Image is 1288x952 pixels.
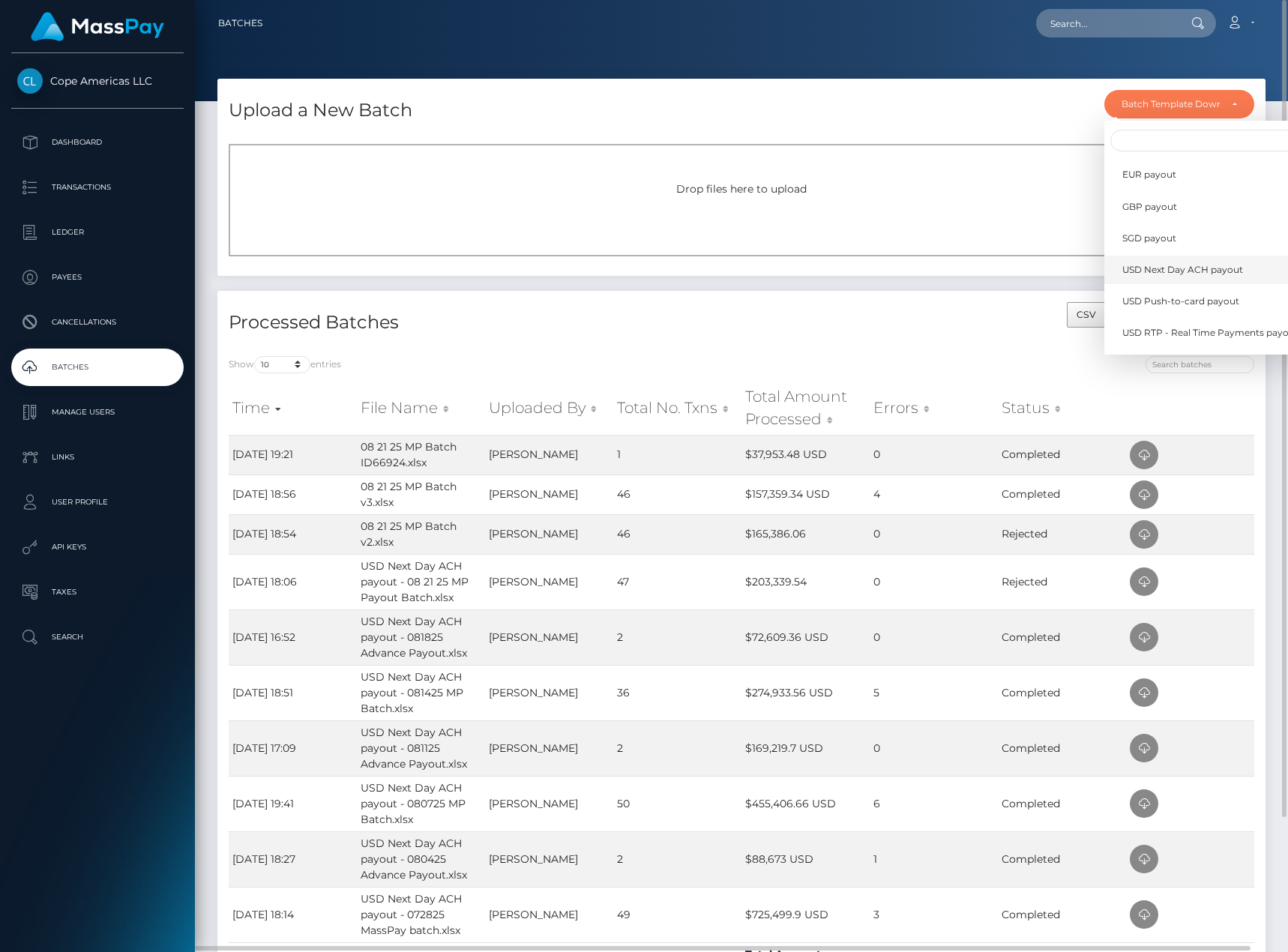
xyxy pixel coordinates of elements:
[998,514,1126,554] td: Rejected
[485,514,613,554] td: [PERSON_NAME]
[613,609,741,665] td: 2
[1122,232,1176,245] span: SGD payout
[741,720,870,776] td: $169,219.7 USD
[998,475,1126,514] td: Completed
[229,720,357,776] td: [DATE] 17:09
[998,435,1126,475] td: Completed
[17,221,178,244] p: Ledger
[11,573,184,611] a: Taxes
[870,514,998,554] td: 0
[613,831,741,887] td: 2
[357,887,485,942] td: USD Next Day ACH payout - 072825 MassPay batch.xlsx
[229,554,357,609] td: [DATE] 18:06
[17,401,178,424] p: Manage Users
[485,609,613,665] td: [PERSON_NAME]
[1122,98,1220,110] div: Batch Template Download
[998,720,1126,776] td: Completed
[870,609,998,665] td: 0
[357,475,485,514] td: 08 21 25 MP Batch v3.xlsx
[11,394,184,431] a: Manage Users
[870,887,998,942] td: 3
[1146,356,1254,373] input: Search batches
[1122,169,1176,182] span: EUR payout
[11,124,184,161] a: Dashboard
[1122,263,1243,277] span: USD Next Day ACH payout
[17,536,178,558] p: API Keys
[485,665,613,720] td: [PERSON_NAME]
[613,475,741,514] td: 46
[741,609,870,665] td: $72,609.36 USD
[17,266,178,289] p: Payees
[357,554,485,609] td: USD Next Day ACH payout - 08 21 25 MP Payout Batch.xlsx
[998,554,1126,609] td: Rejected
[17,626,178,648] p: Search
[741,665,870,720] td: $274,933.56 USD
[229,665,357,720] td: [DATE] 18:51
[613,554,741,609] td: 47
[357,609,485,665] td: USD Next Day ACH payout - 081825 Advance Payout.xlsx
[870,554,998,609] td: 0
[613,435,741,475] td: 1
[485,720,613,776] td: [PERSON_NAME]
[229,887,357,942] td: [DATE] 18:14
[870,720,998,776] td: 0
[485,554,613,609] td: [PERSON_NAME]
[485,831,613,887] td: [PERSON_NAME]
[17,356,178,379] p: Batches
[1122,295,1239,308] span: USD Push-to-card payout
[998,609,1126,665] td: Completed
[229,609,357,665] td: [DATE] 16:52
[485,382,613,435] th: Uploaded By: activate to sort column ascending
[11,214,184,251] a: Ledger
[11,169,184,206] a: Transactions
[998,831,1126,887] td: Completed
[11,304,184,341] a: Cancellations
[998,665,1126,720] td: Completed
[613,382,741,435] th: Total No. Txns: activate to sort column ascending
[613,887,741,942] td: 49
[870,665,998,720] td: 5
[1067,302,1107,328] button: CSV
[357,776,485,831] td: USD Next Day ACH payout - 080725 MP Batch.xlsx
[229,310,730,336] h4: Processed Batches
[17,68,43,94] img: Cope Americas LLC
[870,776,998,831] td: 6
[870,831,998,887] td: 1
[357,720,485,776] td: USD Next Day ACH payout - 081125 Advance Payout.xlsx
[357,665,485,720] td: USD Next Day ACH payout - 081425 MP Batch.xlsx
[17,491,178,513] p: User Profile
[229,435,357,475] td: [DATE] 19:21
[485,435,613,475] td: [PERSON_NAME]
[870,435,998,475] td: 0
[485,887,613,942] td: [PERSON_NAME]
[11,74,184,88] span: Cope Americas LLC
[613,720,741,776] td: 2
[254,356,310,373] select: Showentries
[613,776,741,831] td: 50
[741,831,870,887] td: $88,673 USD
[17,446,178,469] p: Links
[1104,90,1254,118] button: Batch Template Download
[1122,200,1177,214] span: GBP payout
[11,259,184,296] a: Payees
[357,382,485,435] th: File Name: activate to sort column ascending
[229,97,412,124] h4: Upload a New Batch
[17,581,178,603] p: Taxes
[229,831,357,887] td: [DATE] 18:27
[357,831,485,887] td: USD Next Day ACH payout - 080425 Advance Payout.xlsx
[229,475,357,514] td: [DATE] 18:56
[741,382,870,435] th: Total Amount Processed: activate to sort column ascending
[17,311,178,334] p: Cancellations
[741,475,870,514] td: $157,359.34 USD
[11,528,184,566] a: API Keys
[1036,9,1177,37] input: Search...
[17,176,178,199] p: Transactions
[11,618,184,656] a: Search
[870,475,998,514] td: 4
[870,382,998,435] th: Errors: activate to sort column ascending
[357,514,485,554] td: 08 21 25 MP Batch v2.xlsx
[613,514,741,554] td: 46
[676,182,807,196] span: Drop files here to upload
[357,435,485,475] td: 08 21 25 MP Batch ID66924.xlsx
[613,665,741,720] td: 36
